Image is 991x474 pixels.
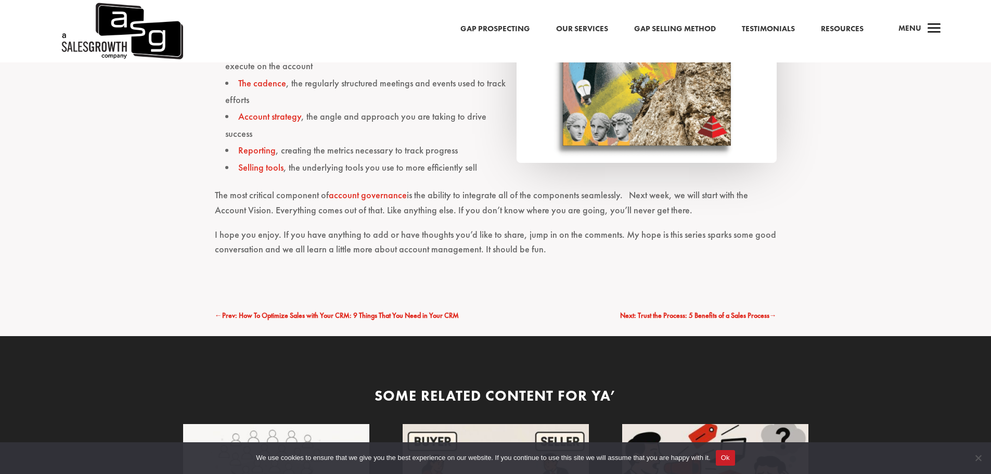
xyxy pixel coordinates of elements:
a: ←Prev: How To Optimize Sales with Your CRM: 9 Things That You Need in Your CRM [215,310,459,322]
button: Ok [716,450,735,466]
a: The cadence [238,77,286,89]
a: Testimonials [742,22,795,36]
li: , the angle and approach you are taking to drive success [225,108,777,142]
a: Resources [821,22,864,36]
li: , creating the metrics necessary to track progress [225,142,777,159]
span: a [924,19,945,40]
a: Selling tools [238,161,284,173]
span: Next: Trust the Process: 5 Benefits of a Sales Process [620,311,769,320]
a: Gap Selling Method [634,22,716,36]
a: Reporting [238,144,276,156]
a: Next: Trust the Process: 5 Benefits of a Sales Process→ [620,310,777,322]
li: , the underlying tools you use to more efficiently sell [225,159,777,176]
span: → [769,311,777,320]
a: Account strategy [238,110,301,122]
a: Gap Prospecting [460,22,530,36]
a: Our Services [556,22,608,36]
span: We use cookies to ensure that we give you the best experience on our website. If you continue to ... [256,453,710,463]
span: ← [215,311,222,320]
span: Prev: How To Optimize Sales with Your CRM: 9 Things That You Need in Your CRM [222,311,459,320]
li: , the regularly structured meetings and events used to track efforts [225,75,777,109]
span: Menu [898,23,921,33]
div: Some Related Content for Ya’ [184,386,808,406]
p: The most critical component of is the ability to integrate all of the components seamlessly. Next... [215,188,777,227]
span: No [973,453,983,463]
a: account governance [329,189,407,201]
p: I hope you enjoy. If you have anything to add or have thoughts you’d like to share, jump in on th... [215,227,777,267]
